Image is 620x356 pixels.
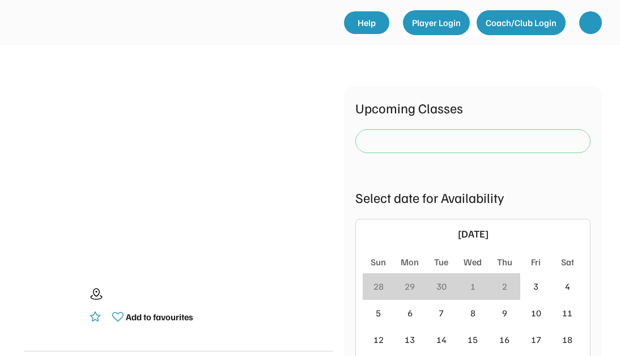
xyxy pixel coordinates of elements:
div: 5 [376,306,381,320]
div: 3 [533,279,538,293]
div: 28 [373,279,384,293]
div: 10 [531,306,541,320]
div: 18 [562,333,572,346]
div: Tue [434,255,448,269]
div: Fri [531,255,541,269]
div: 4 [565,279,570,293]
div: [DATE] [382,226,564,241]
div: Mon [401,255,419,269]
a: Help [344,11,389,34]
div: Select date for Availability [355,187,591,207]
div: Wed [464,255,482,269]
button: Player Login [403,10,470,35]
div: 29 [405,279,415,293]
div: 30 [436,279,447,293]
div: 11 [562,306,572,320]
div: Sun [371,255,386,269]
div: Upcoming Classes [355,98,591,118]
div: 13 [405,333,415,346]
div: Add to favourites [126,310,193,324]
div: 9 [502,306,507,320]
img: yH5BAEAAAAALAAAAAABAAEAAAIBRAA7 [24,277,80,334]
img: yH5BAEAAAAALAAAAAABAAEAAAIBRAA7 [585,17,596,28]
div: 14 [436,333,447,346]
img: yH5BAEAAAAALAAAAAABAAEAAAIBRAA7 [24,86,333,255]
div: Thu [497,255,512,269]
div: 15 [468,333,478,346]
img: yH5BAEAAAAALAAAAAABAAEAAAIBRAA7 [20,11,134,33]
div: 1 [470,279,475,293]
div: 16 [499,333,509,346]
button: Coach/Club Login [477,10,566,35]
div: 2 [502,279,507,293]
div: Sat [561,255,574,269]
div: 7 [439,306,444,320]
div: 6 [407,306,413,320]
div: 12 [373,333,384,346]
div: 17 [531,333,541,346]
div: 8 [470,306,475,320]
